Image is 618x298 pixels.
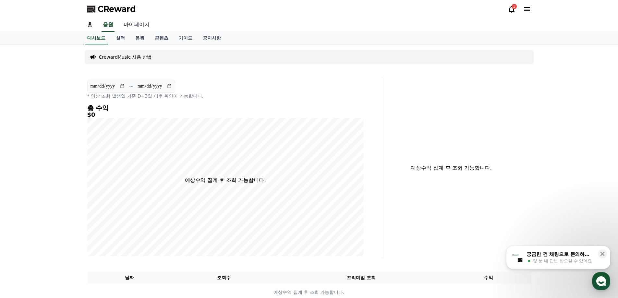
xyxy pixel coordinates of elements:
[111,32,130,44] a: 실적
[98,4,136,14] span: CReward
[150,32,174,44] a: 콘텐츠
[130,32,150,44] a: 음원
[82,18,98,32] a: 홈
[87,4,136,14] a: CReward
[100,215,108,221] span: 설정
[43,206,84,222] a: 대화
[84,206,125,222] a: 설정
[87,93,364,99] p: * 영상 조회 발생일 기준 D+3일 이후 확인이 가능합니다.
[512,4,517,9] div: 1
[87,272,172,284] th: 날짜
[185,176,266,184] p: 예상수익 집계 후 조회 가능합니다.
[387,164,515,172] p: 예상수익 집계 후 조회 가능합니다.
[129,82,133,90] p: ~
[172,272,276,284] th: 조회수
[20,215,24,221] span: 홈
[88,289,531,296] p: 예상수익 집계 후 조회 가능합니다.
[87,104,364,112] h4: 총 수익
[87,112,364,118] h5: $0
[446,272,531,284] th: 수익
[174,32,198,44] a: 가이드
[508,5,515,13] a: 1
[102,18,115,32] a: 음원
[276,272,446,284] th: 프리미엄 조회
[198,32,226,44] a: 공지사항
[85,32,108,44] a: 대시보드
[59,216,67,221] span: 대화
[118,18,155,32] a: 마이페이지
[2,206,43,222] a: 홈
[99,54,152,60] a: CrewardMusic 사용 방법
